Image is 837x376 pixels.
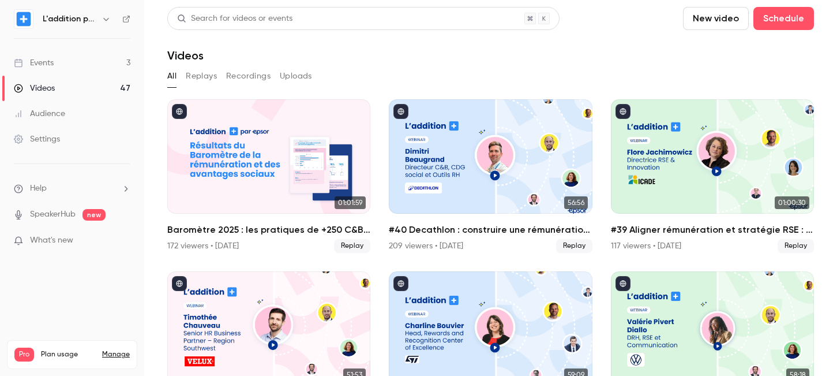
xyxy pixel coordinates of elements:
button: published [172,276,187,291]
img: L'addition par Epsor [14,10,33,28]
div: Audience [14,108,65,120]
li: Baromètre 2025 : les pratiques de +250 C&B qui font la différence [167,99,370,253]
div: Events [14,57,54,69]
button: published [393,276,408,291]
button: published [172,104,187,119]
div: Settings [14,133,60,145]
li: #39 Aligner rémunération et stratégie RSE : le pari d'ICADE [611,99,814,253]
a: Manage [102,350,130,359]
h2: #40 Decathlon : construire une rémunération engagée et équitable [389,223,592,237]
button: published [615,276,630,291]
h6: L'addition par Epsor [43,13,97,25]
span: Replay [334,239,370,253]
span: new [82,209,106,221]
h2: Baromètre 2025 : les pratiques de +250 C&B qui font la différence [167,223,370,237]
li: #40 Decathlon : construire une rémunération engagée et équitable [389,99,592,253]
div: 209 viewers • [DATE] [389,240,463,252]
div: Search for videos or events [177,13,292,25]
span: 01:00:30 [775,196,809,209]
h1: Videos [167,49,204,62]
button: Schedule [753,7,814,30]
a: SpeakerHub [30,209,76,221]
span: What's new [30,234,73,247]
section: Videos [167,7,814,369]
span: Plan usage [41,350,95,359]
span: Replay [556,239,592,253]
button: published [393,104,408,119]
button: Uploads [280,67,312,85]
div: Videos [14,83,55,94]
span: 01:01:59 [335,196,366,209]
li: help-dropdown-opener [14,183,130,195]
span: Help [30,183,47,195]
a: 56:56#40 Decathlon : construire une rémunération engagée et équitable209 viewers • [DATE]Replay [389,99,592,253]
button: Recordings [226,67,271,85]
button: All [167,67,177,85]
a: 01:00:30#39 Aligner rémunération et stratégie RSE : le pari d'ICADE117 viewers • [DATE]Replay [611,99,814,253]
h2: #39 Aligner rémunération et stratégie RSE : le pari d'ICADE [611,223,814,237]
button: published [615,104,630,119]
div: 172 viewers • [DATE] [167,240,239,252]
span: Pro [14,348,34,362]
a: 01:01:59Baromètre 2025 : les pratiques de +250 C&B qui font la différence172 viewers • [DATE]Replay [167,99,370,253]
div: 117 viewers • [DATE] [611,240,681,252]
button: New video [683,7,749,30]
button: Replays [186,67,217,85]
span: Replay [778,239,814,253]
span: 56:56 [564,196,588,209]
